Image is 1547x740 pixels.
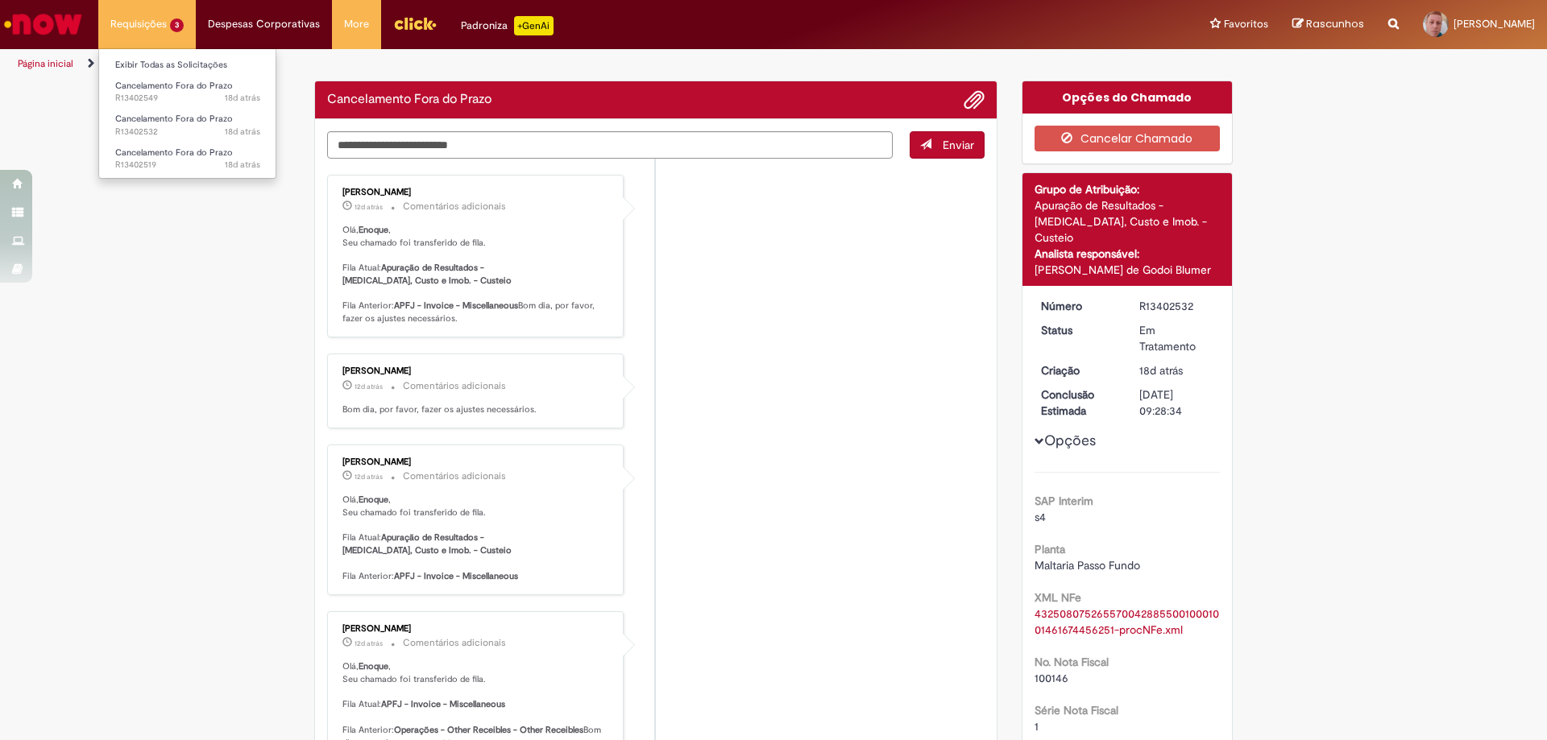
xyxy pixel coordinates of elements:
time: 18/08/2025 10:01:41 [355,472,383,482]
span: 12d atrás [355,472,383,482]
span: 18d atrás [1139,363,1183,378]
a: Aberto R13402549 : Cancelamento Fora do Prazo [99,77,276,107]
span: Cancelamento Fora do Prazo [115,147,233,159]
div: [PERSON_NAME] [342,188,611,197]
a: Aberto R13402519 : Cancelamento Fora do Prazo [99,144,276,174]
small: Comentários adicionais [403,636,506,650]
button: Enviar [910,131,985,159]
img: ServiceNow [2,8,85,40]
small: Comentários adicionais [403,379,506,393]
p: Olá, , Seu chamado foi transferido de fila. Fila Atual: Fila Anterior: [342,494,611,582]
div: [PERSON_NAME] de Godoi Blumer [1035,262,1221,278]
b: Apuração de Resultados - [MEDICAL_DATA], Custo e Imob. - Custeio [342,531,512,556]
time: 18/08/2025 10:01:41 [355,382,383,391]
span: 12d atrás [355,202,383,212]
span: 12d atrás [355,382,383,391]
span: 1 [1035,719,1039,734]
time: 18/08/2025 10:01:41 [355,202,383,212]
a: Página inicial [18,57,73,70]
div: Em Tratamento [1139,322,1214,354]
div: Apuração de Resultados - [MEDICAL_DATA], Custo e Imob. - Custeio [1035,197,1221,246]
small: Comentários adicionais [403,200,506,213]
a: Exibir Todas as Solicitações [99,56,276,74]
span: 100146 [1035,671,1068,685]
img: click_logo_yellow_360x200.png [393,11,437,35]
ul: Trilhas de página [12,49,1019,79]
div: Grupo de Atribuição: [1035,181,1221,197]
b: No. Nota Fiscal [1035,655,1109,669]
b: Série Nota Fiscal [1035,703,1118,717]
span: 18d atrás [225,159,260,171]
span: [PERSON_NAME] [1454,17,1535,31]
time: 12/08/2025 11:16:34 [225,159,260,171]
span: Rascunhos [1306,16,1364,31]
span: More [344,16,369,32]
span: 18d atrás [225,92,260,104]
div: [DATE] 09:28:34 [1139,387,1214,419]
dt: Status [1029,322,1128,338]
dt: Número [1029,298,1128,314]
span: R13402549 [115,92,260,105]
a: Download de 43250807526557004288550010001001461674456251-procNFe.xml [1035,606,1219,637]
small: Comentários adicionais [403,469,506,483]
a: Rascunhos [1292,17,1364,32]
b: Enoque [359,494,388,506]
b: APFJ - Invoice - Miscellaneous [394,300,518,312]
div: [PERSON_NAME] [342,457,611,467]
span: Cancelamento Fora do Prazo [115,113,233,125]
p: Bom dia, por favor, fazer os ajustes necessários. [342,403,611,416]
span: Despesas Corporativas [208,16,320,32]
button: Cancelar Chamado [1035,126,1221,151]
span: Favoritos [1224,16,1268,32]
time: 12/08/2025 11:17:38 [225,126,260,138]
span: Maltaria Passo Fundo [1035,558,1140,573]
button: Adicionar anexos [964,89,985,110]
ul: Requisições [98,48,276,179]
div: Opções do Chamado [1022,81,1233,114]
b: APFJ - Invoice - Miscellaneous [381,698,505,710]
b: Planta [1035,542,1065,556]
span: s4 [1035,510,1046,524]
div: 12/08/2025 11:17:36 [1139,362,1214,378]
time: 12/08/2025 11:17:36 [1139,363,1183,378]
span: R13402519 [115,159,260,172]
b: XML NFe [1035,590,1081,605]
p: Olá, , Seu chamado foi transferido de fila. Fila Atual: Fila Anterior: Bom dia, por favor, fazer ... [342,224,611,325]
div: [PERSON_NAME] [342,624,611,634]
b: Enoque [359,660,388,672]
div: [PERSON_NAME] [342,366,611,376]
div: Analista responsável: [1035,246,1221,262]
div: R13402532 [1139,298,1214,314]
dt: Conclusão Estimada [1029,387,1128,419]
span: 3 [170,19,184,32]
b: Enoque [359,224,388,236]
b: APFJ - Invoice - Miscellaneous [394,570,518,582]
time: 18/08/2025 09:34:44 [355,639,383,648]
div: Padroniza [461,16,554,35]
span: 12d atrás [355,639,383,648]
a: Aberto R13402532 : Cancelamento Fora do Prazo [99,110,276,140]
b: SAP Interim [1035,494,1093,508]
span: R13402532 [115,126,260,138]
span: 18d atrás [225,126,260,138]
h2: Cancelamento Fora do Prazo Histórico de tíquete [327,93,491,107]
b: Operações - Other Receibles - Other Receibles [394,724,583,736]
span: Enviar [943,138,974,152]
span: Cancelamento Fora do Prazo [115,80,233,92]
span: Requisições [110,16,167,32]
dt: Criação [1029,362,1128,378]
b: Apuração de Resultados - [MEDICAL_DATA], Custo e Imob. - Custeio [342,262,512,287]
textarea: Digite sua mensagem aqui... [327,131,893,159]
p: +GenAi [514,16,554,35]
